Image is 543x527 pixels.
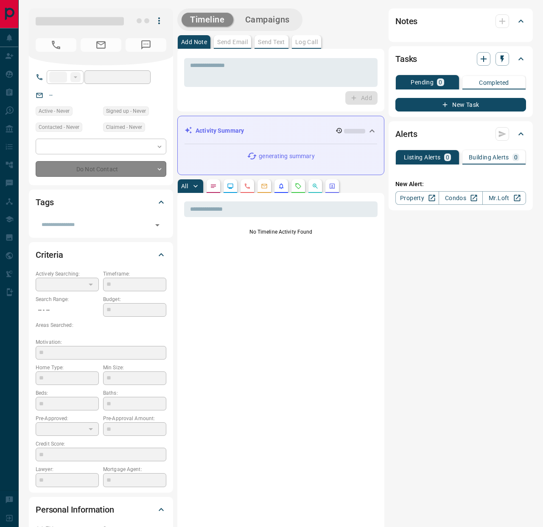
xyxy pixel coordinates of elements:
div: Personal Information [36,499,166,520]
svg: Notes [210,183,217,190]
div: Notes [395,11,526,31]
p: Lawyer: [36,466,99,473]
p: New Alert: [395,180,526,189]
p: No Timeline Activity Found [184,228,378,236]
p: Home Type: [36,364,99,371]
p: Activity Summary [196,126,244,135]
svg: Opportunities [312,183,319,190]
div: Tags [36,192,166,212]
p: -- - -- [36,303,99,317]
p: Add Note [181,39,207,45]
p: generating summary [259,152,314,161]
p: Timeframe: [103,270,166,278]
p: Baths: [103,389,166,397]
svg: Emails [261,183,268,190]
p: Completed [479,80,509,86]
h2: Tags [36,195,53,209]
svg: Listing Alerts [278,183,285,190]
svg: Agent Actions [329,183,336,190]
svg: Calls [244,183,251,190]
p: Min Size: [103,364,166,371]
p: 0 [439,79,442,85]
p: Budget: [103,296,166,303]
div: Tasks [395,49,526,69]
h2: Tasks [395,52,417,66]
a: Condos [439,191,482,205]
button: Campaigns [237,13,298,27]
p: Actively Searching: [36,270,99,278]
span: Claimed - Never [106,123,142,131]
span: Signed up - Never [106,107,146,115]
button: Timeline [182,13,233,27]
div: Criteria [36,245,166,265]
button: Open [151,219,163,231]
div: Activity Summary [185,123,377,139]
h2: Alerts [395,127,417,141]
p: 0 [514,154,518,160]
h2: Notes [395,14,417,28]
span: No Number [126,38,166,52]
a: -- [49,92,53,98]
p: Listing Alerts [404,154,441,160]
span: No Number [36,38,76,52]
span: No Email [81,38,121,52]
span: Contacted - Never [39,123,79,131]
div: Alerts [395,124,526,144]
p: Motivation: [36,338,166,346]
button: New Task [395,98,526,112]
svg: Requests [295,183,302,190]
h2: Criteria [36,248,63,262]
p: Pending [411,79,434,85]
p: Areas Searched: [36,321,166,329]
p: Pre-Approval Amount: [103,415,166,422]
p: Mortgage Agent: [103,466,166,473]
p: Building Alerts [469,154,509,160]
p: All [181,183,188,189]
a: Property [395,191,439,205]
p: 0 [446,154,449,160]
h2: Personal Information [36,503,114,516]
svg: Lead Browsing Activity [227,183,234,190]
p: Credit Score: [36,440,166,448]
p: Beds: [36,389,99,397]
p: Pre-Approved: [36,415,99,422]
span: Active - Never [39,107,70,115]
div: Do Not Contact [36,161,166,177]
p: Search Range: [36,296,99,303]
a: Mr.Loft [482,191,526,205]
